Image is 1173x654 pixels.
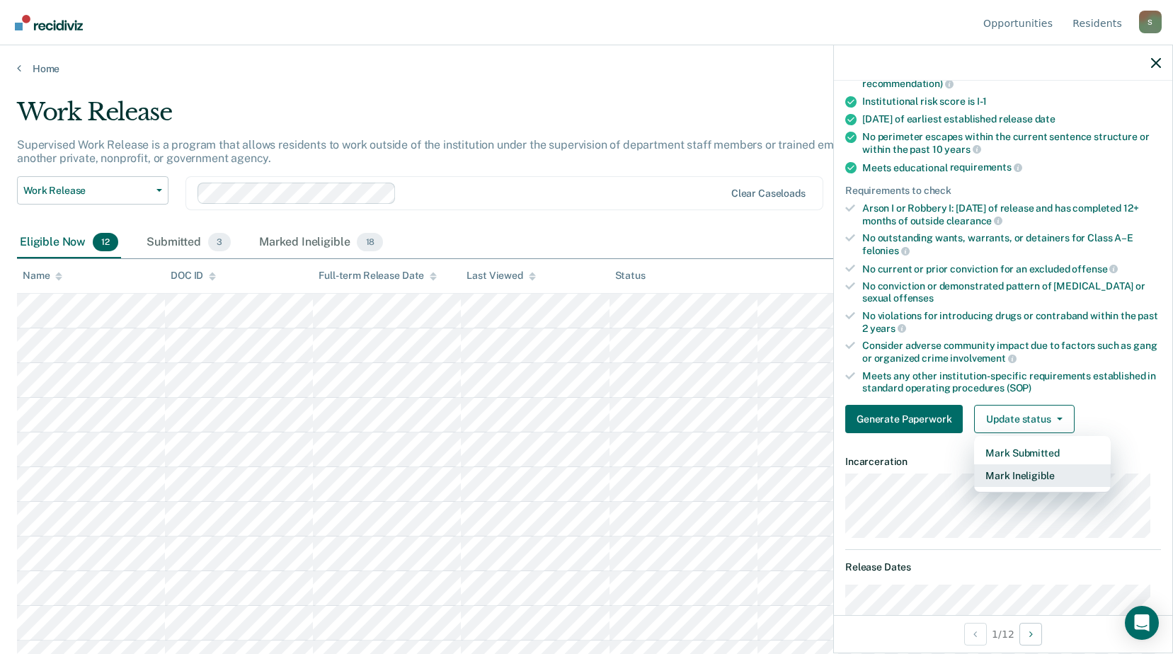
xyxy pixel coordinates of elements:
div: S [1139,11,1162,33]
span: involvement [950,352,1016,364]
div: Arson I or Robbery I: [DATE] of release and has completed 12+ months of outside [862,202,1161,226]
div: Consider adverse community impact due to factors such as gang or organized crime [862,340,1161,364]
div: No conviction or demonstrated pattern of [MEDICAL_DATA] or sexual [862,280,1161,304]
button: Profile dropdown button [1139,11,1162,33]
div: Full-term Release Date [319,270,437,282]
div: Open Intercom Messenger [1125,606,1159,640]
span: requirements [950,161,1022,173]
span: date [1035,113,1055,125]
div: No violations for introducing drugs or contraband within the past 2 [862,310,1161,334]
div: No current or prior conviction for an excluded [862,263,1161,275]
div: Meets any other institution-specific requirements established in standard operating procedures [862,370,1161,394]
a: Home [17,62,1156,75]
div: Name [23,270,62,282]
button: Next Opportunity [1019,623,1042,646]
span: I-1 [977,96,987,107]
span: Work Release [23,185,151,197]
div: Clear caseloads [731,188,806,200]
span: years [870,323,906,334]
dt: Incarceration [845,456,1161,468]
dt: Release Dates [845,561,1161,573]
button: Mark Ineligible [974,464,1111,487]
div: No outstanding wants, warrants, or detainers for Class A–E [862,232,1161,256]
div: Eligible Now [17,227,121,258]
span: 18 [357,233,383,251]
img: Recidiviz [15,15,83,30]
span: recommendation) [862,78,954,89]
div: Marked Ineligible [256,227,386,258]
div: 1 / 12 [834,615,1172,653]
div: No perimeter escapes within the current sentence structure or within the past 10 [862,131,1161,155]
span: offense [1072,263,1118,275]
div: Meets educational [862,161,1161,174]
span: (SOP) [1007,382,1031,394]
span: clearance [946,215,1003,226]
div: Status [615,270,646,282]
div: Requirements to check [845,185,1161,197]
div: [DATE] of earliest established release [862,113,1161,125]
div: Last Viewed [467,270,535,282]
span: years [944,144,980,155]
div: DOC ID [171,270,216,282]
p: Supervised Work Release is a program that allows residents to work outside of the institution und... [17,138,888,165]
button: Update status [974,405,1074,433]
span: 3 [208,233,231,251]
button: Mark Submitted [974,442,1111,464]
span: 12 [93,233,118,251]
span: felonies [862,245,910,256]
div: Institutional risk score is [862,96,1161,108]
div: Submitted [144,227,234,258]
div: Work Release [17,98,897,138]
div: Dropdown Menu [974,436,1111,493]
span: offenses [893,292,934,304]
button: Previous Opportunity [964,623,987,646]
button: Generate Paperwork [845,405,963,433]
